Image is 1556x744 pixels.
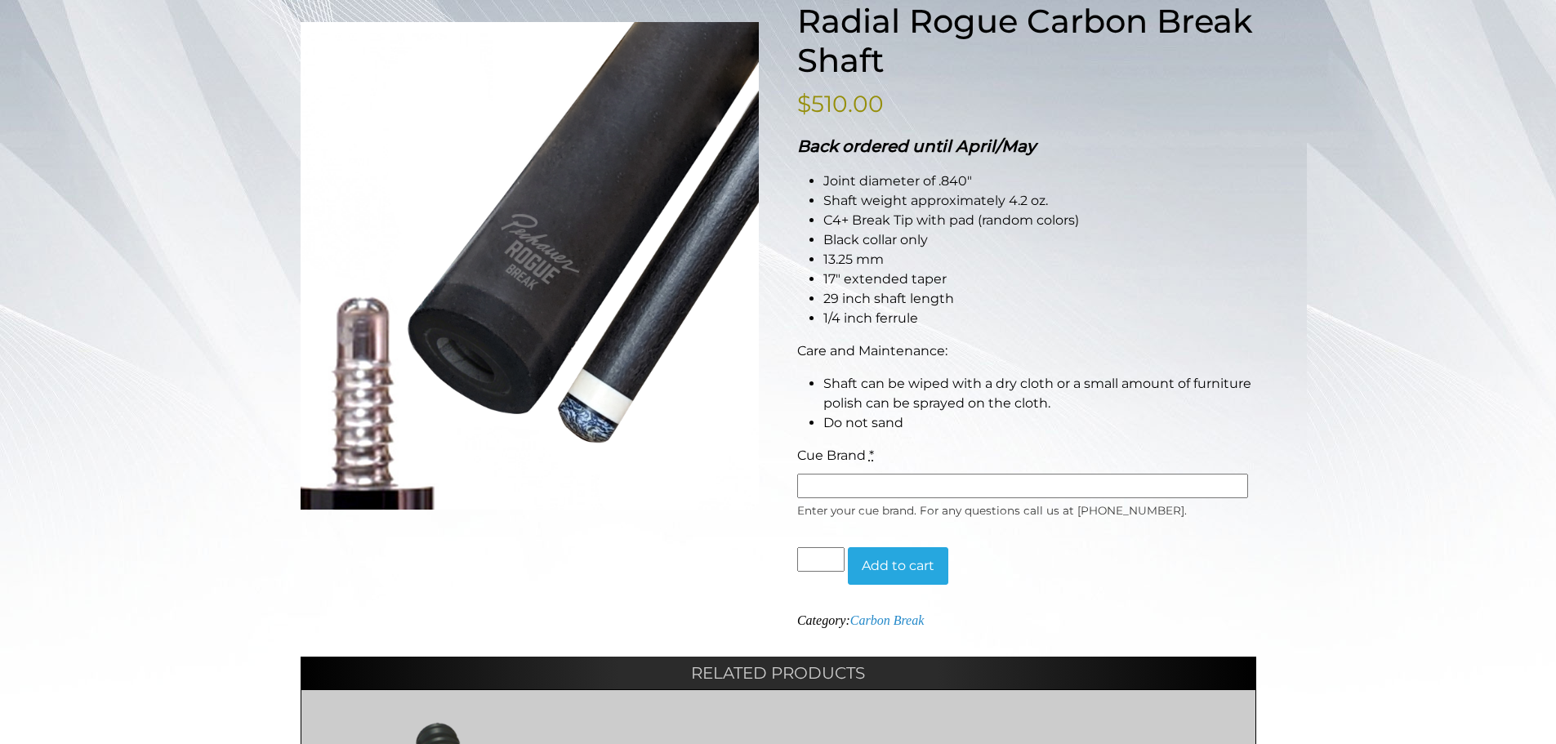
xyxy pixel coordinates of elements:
[823,191,1256,211] li: Shaft weight approximately 4.2 oz.
[797,547,845,572] input: Product quantity
[869,448,874,463] abbr: required
[797,136,1036,156] strong: Back ordered until April/May
[823,270,1256,289] li: 17″ extended taper
[823,211,1256,230] li: C4+ Break Tip with pad (random colors)
[823,309,1256,328] li: 1/4 inch ferrule
[797,613,924,627] span: Category:
[823,172,1256,191] li: Joint diameter of .840″
[850,613,925,627] a: Carbon Break
[301,657,1256,689] h2: Related products
[301,22,760,510] img: new-radial-with-tip-break-1.png
[797,498,1248,519] div: Enter your cue brand. For any questions call us at [PHONE_NUMBER].
[797,341,1256,361] p: Care and Maintenance:
[797,90,884,118] bdi: 510.00
[823,413,1256,433] li: Do not sand
[823,230,1256,250] li: Black collar only
[848,547,948,585] button: Add to cart
[797,448,866,463] span: Cue Brand
[797,2,1256,80] h1: Radial Rogue Carbon Break Shaft
[823,289,1256,309] li: 29 inch shaft length
[797,90,811,118] span: $
[823,374,1256,413] li: Shaft can be wiped with a dry cloth or a small amount of furniture polish can be sprayed on the c...
[823,250,1256,270] li: 13.25 mm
